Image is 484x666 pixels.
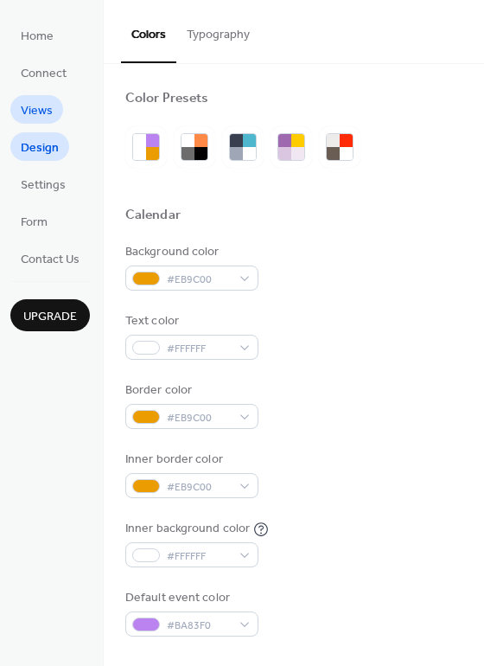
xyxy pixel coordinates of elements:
span: #EB9C00 [167,271,231,289]
span: #FFFFFF [167,340,231,358]
div: Default event color [125,589,255,607]
div: Calendar [125,207,181,225]
span: #BA83F0 [167,617,231,635]
span: Upgrade [23,308,77,326]
div: Inner background color [125,520,250,538]
div: Border color [125,381,255,400]
a: Settings [10,170,76,198]
div: Color Presets [125,90,208,108]
div: Background color [125,243,255,261]
a: Views [10,95,63,124]
a: Design [10,132,69,161]
a: Contact Us [10,244,90,272]
a: Home [10,21,64,49]
div: Inner border color [125,451,255,469]
span: Settings [21,176,66,195]
span: Views [21,102,53,120]
span: Home [21,28,54,46]
a: Form [10,207,58,235]
button: Upgrade [10,299,90,331]
a: Connect [10,58,77,86]
span: #EB9C00 [167,409,231,427]
span: #FFFFFF [167,548,231,566]
span: #EB9C00 [167,478,231,496]
div: Text color [125,312,255,330]
span: Contact Us [21,251,80,269]
span: Design [21,139,59,157]
span: Form [21,214,48,232]
span: Connect [21,65,67,83]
